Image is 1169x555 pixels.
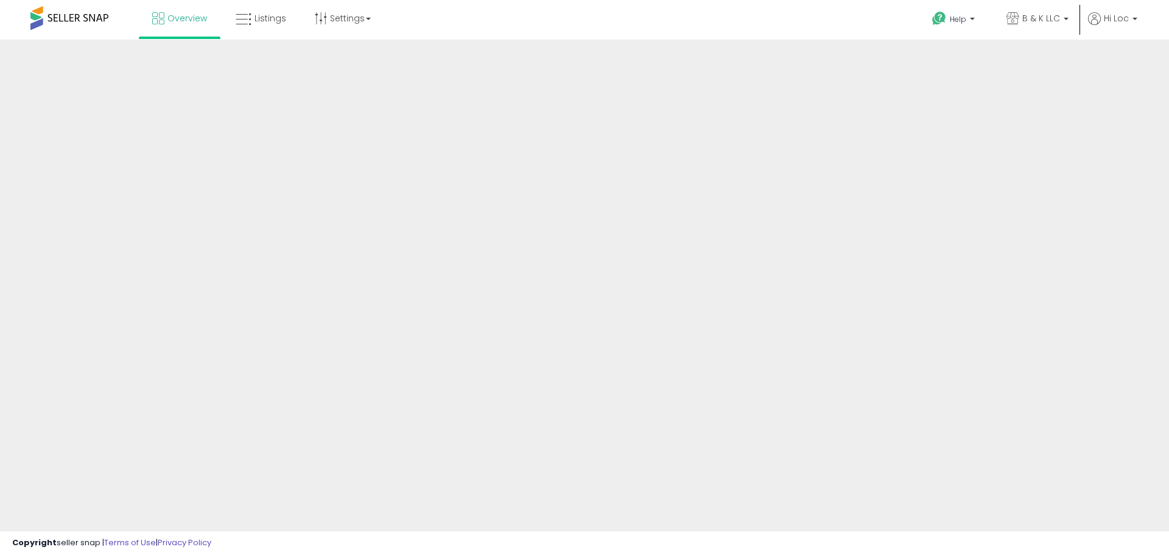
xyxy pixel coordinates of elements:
[158,537,211,548] a: Privacy Policy
[932,11,947,26] i: Get Help
[12,537,211,549] div: seller snap | |
[104,537,156,548] a: Terms of Use
[255,12,286,24] span: Listings
[1088,12,1137,40] a: Hi Loc
[167,12,207,24] span: Overview
[12,537,57,548] strong: Copyright
[1104,12,1129,24] span: Hi Loc
[1022,12,1060,24] span: B & K LLC
[922,2,987,40] a: Help
[950,14,966,24] span: Help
